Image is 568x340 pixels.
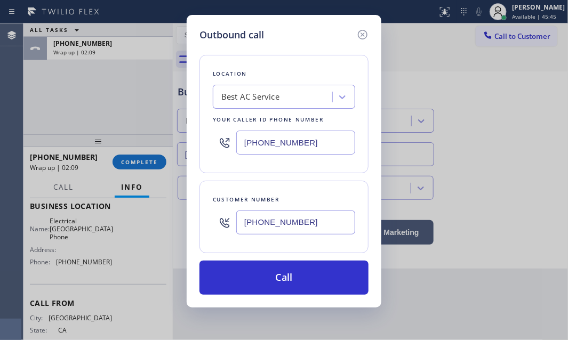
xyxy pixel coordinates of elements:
input: (123) 456-7890 [236,211,355,234]
div: Customer number [213,194,355,205]
button: Call [199,261,369,295]
div: Best AC Service [221,91,279,103]
div: Your caller id phone number [213,114,355,125]
div: Location [213,68,355,79]
input: (123) 456-7890 [236,131,355,155]
h5: Outbound call [199,28,264,42]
